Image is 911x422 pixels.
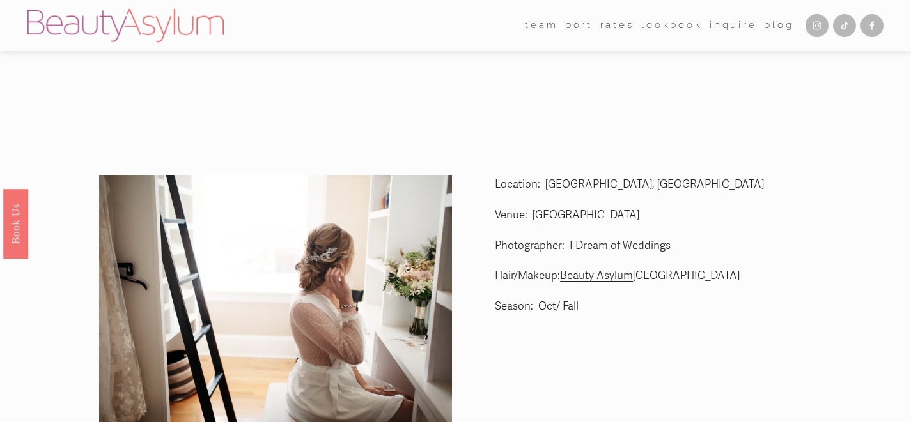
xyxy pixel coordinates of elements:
[860,14,884,37] a: Facebook
[565,16,593,36] a: port
[641,16,703,36] a: Lookbook
[495,236,884,256] p: Photographer: I Dream of Weddings
[495,266,884,286] p: Hair/Makeup: [GEOGRAPHIC_DATA]
[806,14,829,37] a: Instagram
[3,188,28,258] a: Book Us
[600,16,634,36] a: Rates
[764,16,793,36] a: Blog
[833,14,856,37] a: TikTok
[495,297,884,317] p: Season: Oct/ Fall
[525,17,557,34] span: team
[495,175,884,195] p: Location: [GEOGRAPHIC_DATA], [GEOGRAPHIC_DATA]
[525,16,557,36] a: folder dropdown
[560,269,633,282] a: Beauty Asylum
[27,9,224,42] img: Beauty Asylum | Bridal Hair &amp; Makeup Charlotte &amp; Atlanta
[495,206,884,225] p: Venue: [GEOGRAPHIC_DATA]
[710,16,757,36] a: Inquire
